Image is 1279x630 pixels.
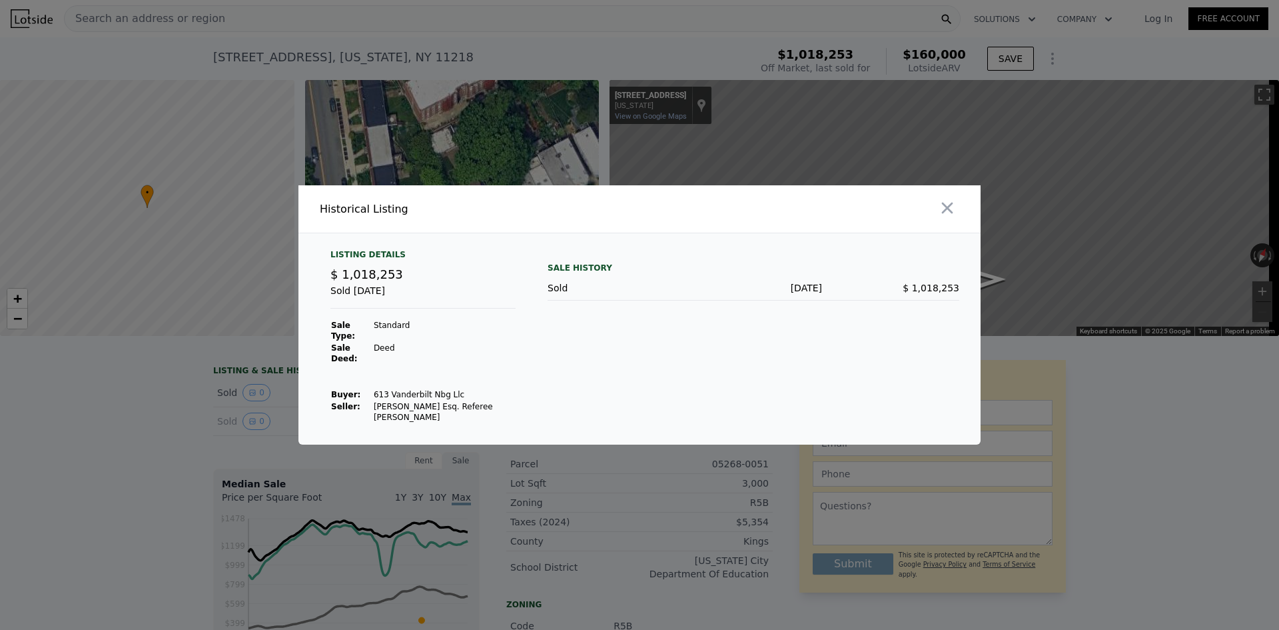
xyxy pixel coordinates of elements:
[373,342,516,365] td: Deed
[330,249,516,265] div: Listing Details
[903,283,959,293] span: $ 1,018,253
[373,401,516,423] td: [PERSON_NAME] Esq. Referee [PERSON_NAME]
[373,389,516,401] td: 613 Vanderbilt Nbg Llc
[685,281,822,295] div: [DATE]
[548,281,685,295] div: Sold
[320,201,634,217] div: Historical Listing
[330,284,516,309] div: Sold [DATE]
[331,402,360,411] strong: Seller :
[331,343,358,363] strong: Sale Deed:
[331,390,360,399] strong: Buyer :
[330,267,403,281] span: $ 1,018,253
[331,321,355,341] strong: Sale Type:
[373,319,516,342] td: Standard
[548,260,959,276] div: Sale History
